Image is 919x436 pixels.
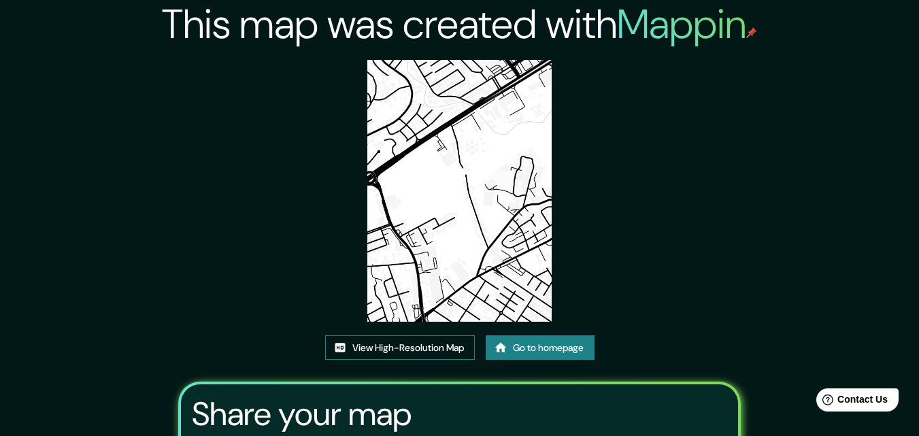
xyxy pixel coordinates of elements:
h3: Share your map [192,395,412,433]
iframe: Help widget launcher [798,383,904,421]
a: View High-Resolution Map [325,335,475,360]
img: mappin-pin [746,27,757,38]
a: Go to homepage [486,335,595,360]
img: created-map [367,60,552,322]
